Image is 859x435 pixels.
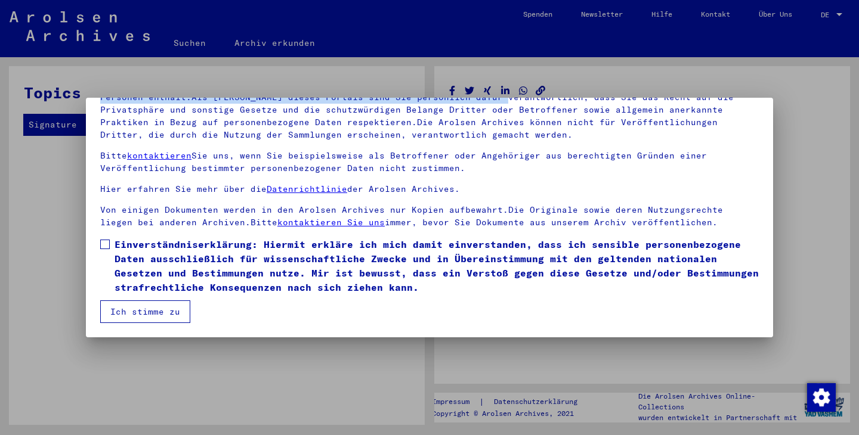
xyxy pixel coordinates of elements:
a: Datenrichtlinie [267,184,347,194]
button: Ich stimme zu [100,300,190,323]
span: Einverständniserklärung: Hiermit erkläre ich mich damit einverstanden, dass ich sensible personen... [115,237,759,294]
p: Von einigen Dokumenten werden in den Arolsen Archives nur Kopien aufbewahrt.Die Originale sowie d... [100,204,759,229]
a: kontaktieren [127,150,191,161]
p: Bitte Sie uns, wenn Sie beispielsweise als Betroffener oder Angehöriger aus berechtigten Gründen ... [100,150,759,175]
img: Zustimmung ändern [807,383,836,412]
p: Bitte beachten Sie, dass dieses Portal über NS - Verfolgte sensible Daten zu identifizierten oder... [100,79,759,141]
a: kontaktieren Sie uns [277,217,385,228]
p: Hier erfahren Sie mehr über die der Arolsen Archives. [100,183,759,195]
